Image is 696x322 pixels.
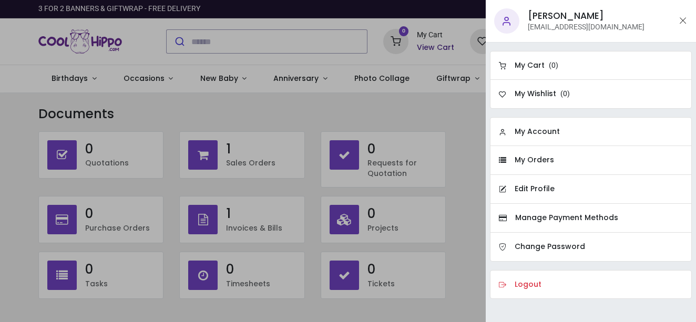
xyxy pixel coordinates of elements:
[678,14,688,27] button: Close
[515,60,545,71] h6: My Cart
[515,127,560,137] h6: My Account
[515,213,618,223] h6: Manage Payment Methods
[515,89,556,99] h6: My Wishlist
[515,242,585,252] h6: Change Password
[490,270,692,299] a: Logout
[560,89,570,99] span: ( )
[528,9,644,23] h5: [PERSON_NAME]
[528,23,644,31] span: [EMAIL_ADDRESS][DOMAIN_NAME]
[551,61,556,69] span: 0
[515,155,554,165] h6: My Orders
[490,117,692,146] a: My Account
[490,80,692,109] a: My Wishlist (0)
[515,279,541,290] h6: Logout
[490,204,692,233] a: Manage Payment Methods
[563,89,567,98] span: 0
[490,51,692,80] a: My Cart (0)
[490,175,692,204] a: Edit Profile
[490,233,692,262] a: Change Password
[515,184,555,194] h6: Edit Profile
[549,60,558,71] span: ( )
[490,146,692,175] a: My Orders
